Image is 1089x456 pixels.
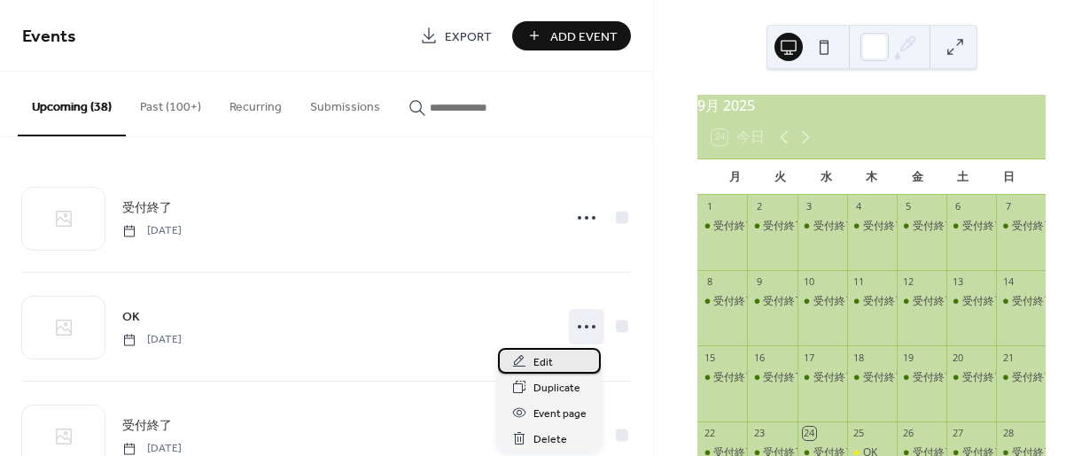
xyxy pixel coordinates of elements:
[996,219,1046,234] div: 受付終了
[813,370,856,385] div: 受付終了
[533,353,553,372] span: Edit
[897,219,946,234] div: 受付終了
[445,27,492,46] span: Export
[952,351,965,364] div: 20
[713,294,756,309] div: 受付終了
[126,72,215,135] button: Past (100+)
[758,159,804,195] div: 火
[550,27,618,46] span: Add Event
[803,159,849,195] div: 水
[852,351,866,364] div: 18
[863,219,906,234] div: 受付終了
[122,417,172,436] span: 受付終了
[863,370,906,385] div: 受付終了
[996,294,1046,309] div: 受付終了
[18,72,126,136] button: Upcoming (38)
[752,351,766,364] div: 16
[512,21,631,50] button: Add Event
[803,275,816,289] div: 10
[752,275,766,289] div: 9
[803,427,816,440] div: 24
[946,370,996,385] div: 受付終了
[533,379,580,398] span: Duplicate
[712,159,758,195] div: 月
[747,294,797,309] div: 受付終了
[122,223,182,239] span: [DATE]
[407,21,505,50] a: Export
[803,351,816,364] div: 17
[697,219,747,234] div: 受付終了
[897,370,946,385] div: 受付終了
[122,306,140,327] a: OK
[1001,275,1015,289] div: 14
[122,332,182,348] span: [DATE]
[894,159,940,195] div: 金
[697,370,747,385] div: 受付終了
[902,351,915,364] div: 19
[763,219,805,234] div: 受付終了
[797,219,847,234] div: 受付終了
[763,370,805,385] div: 受付終了
[852,200,866,213] div: 4
[1012,370,1054,385] div: 受付終了
[847,219,897,234] div: 受付終了
[296,72,394,135] button: Submissions
[22,19,76,54] span: Events
[852,275,866,289] div: 11
[902,275,915,289] div: 12
[752,427,766,440] div: 23
[962,219,1005,234] div: 受付終了
[985,159,1031,195] div: 日
[1001,200,1015,213] div: 7
[847,370,897,385] div: 受付終了
[703,351,716,364] div: 15
[713,219,756,234] div: 受付終了
[847,294,897,309] div: 受付終了
[863,294,906,309] div: 受付終了
[952,275,965,289] div: 13
[697,294,747,309] div: 受付終了
[752,200,766,213] div: 2
[962,370,1005,385] div: 受付終了
[1012,219,1054,234] div: 受付終了
[852,427,866,440] div: 25
[902,427,915,440] div: 26
[1001,351,1015,364] div: 21
[747,219,797,234] div: 受付終了
[122,199,172,218] span: 受付終了
[996,370,1046,385] div: 受付終了
[703,200,716,213] div: 1
[902,200,915,213] div: 5
[703,427,716,440] div: 22
[940,159,986,195] div: 土
[946,219,996,234] div: 受付終了
[913,219,955,234] div: 受付終了
[913,370,955,385] div: 受付終了
[122,415,172,436] a: 受付終了
[533,405,587,423] span: Event page
[533,430,567,449] span: Delete
[813,219,856,234] div: 受付終了
[122,308,140,327] span: OK
[122,197,172,218] a: 受付終了
[763,294,805,309] div: 受付終了
[897,294,946,309] div: 受付終了
[952,200,965,213] div: 6
[747,370,797,385] div: 受付終了
[797,294,847,309] div: 受付終了
[703,275,716,289] div: 8
[913,294,955,309] div: 受付終了
[1001,427,1015,440] div: 28
[713,370,756,385] div: 受付終了
[797,370,847,385] div: 受付終了
[962,294,1005,309] div: 受付終了
[952,427,965,440] div: 27
[849,159,895,195] div: 木
[813,294,856,309] div: 受付終了
[697,95,1046,116] div: 9月 2025
[803,200,816,213] div: 3
[1012,294,1054,309] div: 受付終了
[946,294,996,309] div: 受付終了
[215,72,296,135] button: Recurring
